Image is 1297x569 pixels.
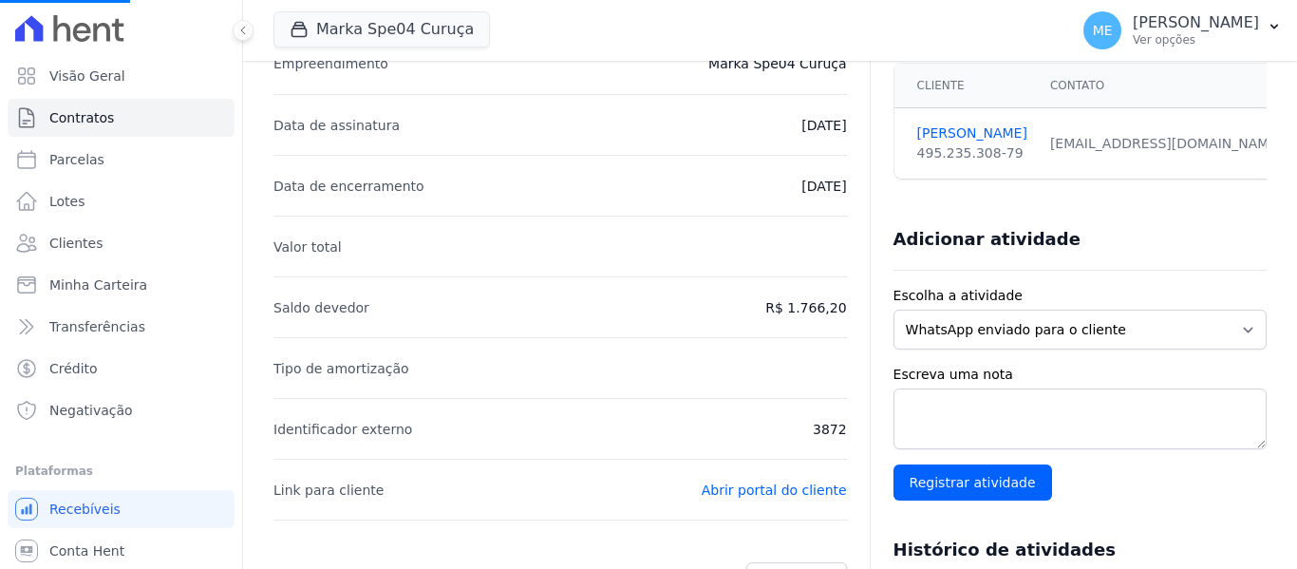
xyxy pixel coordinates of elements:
[708,52,847,75] p: Marka Spe04 Curuça
[893,365,1267,385] label: Escreva uma nota
[917,123,1027,143] a: [PERSON_NAME]
[893,539,1116,561] h3: Histórico de atividades
[273,296,369,319] p: Saldo devedor
[49,500,121,519] span: Recebíveis
[273,236,342,258] p: Valor total
[273,357,409,380] p: Tipo de amortização
[49,359,98,378] span: Crédito
[8,308,235,346] a: Transferências
[894,64,1039,108] th: Cliente
[1068,4,1297,57] button: ME [PERSON_NAME] Ver opções
[8,391,235,429] a: Negativação
[273,52,388,75] p: Empreendimento
[893,286,1267,306] label: Escolha a atividade
[765,296,846,319] p: R$ 1.766,20
[702,483,847,498] a: Abrir portal do cliente
[49,192,85,211] span: Lotes
[15,460,227,483] div: Plataformas
[917,143,1027,163] div: 495.235.308-79
[893,228,1081,251] h3: Adicionar atividade
[273,11,490,47] button: Marka Spe04 Curuça
[49,150,104,169] span: Parcelas
[273,114,400,137] p: Data de assinatura
[49,275,147,294] span: Minha Carteira
[1093,24,1113,37] span: ME
[8,224,235,262] a: Clientes
[49,234,103,253] span: Clientes
[8,266,235,304] a: Minha Carteira
[8,490,235,528] a: Recebíveis
[49,401,133,420] span: Negativação
[8,99,235,137] a: Contratos
[49,317,145,336] span: Transferências
[273,175,424,198] p: Data de encerramento
[49,541,124,560] span: Conta Hent
[893,465,1052,501] input: Registrar atividade
[49,108,114,127] span: Contratos
[801,175,846,198] p: [DATE]
[8,141,235,179] a: Parcelas
[273,418,412,441] p: Identificador externo
[801,114,846,137] p: [DATE]
[813,418,847,441] p: 3872
[8,182,235,220] a: Lotes
[8,57,235,95] a: Visão Geral
[1133,32,1259,47] p: Ver opções
[8,350,235,388] a: Crédito
[1133,13,1259,32] p: [PERSON_NAME]
[49,66,125,85] span: Visão Geral
[273,479,384,502] p: Link para cliente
